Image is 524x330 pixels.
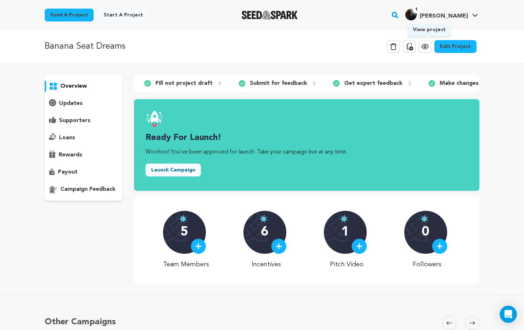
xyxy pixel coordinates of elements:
p: Team Members [163,259,209,270]
h3: Ready for launch! [145,132,468,144]
button: payout [45,166,123,178]
a: Start a project [98,9,149,21]
button: campaign feedback [45,184,123,195]
img: plus.svg [356,243,362,249]
a: Seed&Spark Homepage [242,11,298,19]
a: Edit Project [434,40,476,53]
button: rewards [45,149,123,161]
p: Fill out project draft [155,79,213,88]
p: 5 [181,225,188,239]
p: campaign feedback [60,185,115,194]
p: payout [58,168,78,176]
span: 1 [412,6,421,13]
p: Make changes [440,79,479,88]
p: 1 [341,225,349,239]
button: Launch Campaign [145,164,201,176]
img: plus.svg [276,243,282,249]
img: plus.svg [195,243,202,249]
p: Incentives [243,259,290,270]
p: Followers [404,259,450,270]
button: updates [45,98,123,109]
p: Submit for feedback [250,79,307,88]
img: plus.svg [436,243,443,249]
p: 6 [261,225,268,239]
p: Get expert feedback [344,79,402,88]
div: Open Intercom Messenger [500,306,517,323]
img: launch.svg [145,111,163,128]
p: overview [60,82,87,91]
p: 0 [422,225,429,239]
p: loans [59,134,75,142]
button: overview [45,81,123,92]
p: Banana Seat Dreams [45,40,125,53]
p: rewards [59,151,82,159]
a: Fund a project [45,9,94,21]
p: Pitch Video [324,259,370,270]
button: loans [45,132,123,144]
span: [PERSON_NAME] [420,13,468,19]
img: Seed&Spark Logo Dark Mode [242,11,298,19]
p: supporters [59,116,90,125]
div: Joey C.'s Profile [405,9,468,20]
h5: Other Campaigns [45,316,116,329]
p: Woohoo! You’ve been approved for launch. Take your campaign live at any time. [145,148,468,156]
span: Joey C.'s Profile [404,8,479,23]
button: supporters [45,115,123,126]
p: updates [59,99,83,108]
a: Joey C.'s Profile [404,8,479,20]
img: IMG_0262.jpg [405,9,417,20]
